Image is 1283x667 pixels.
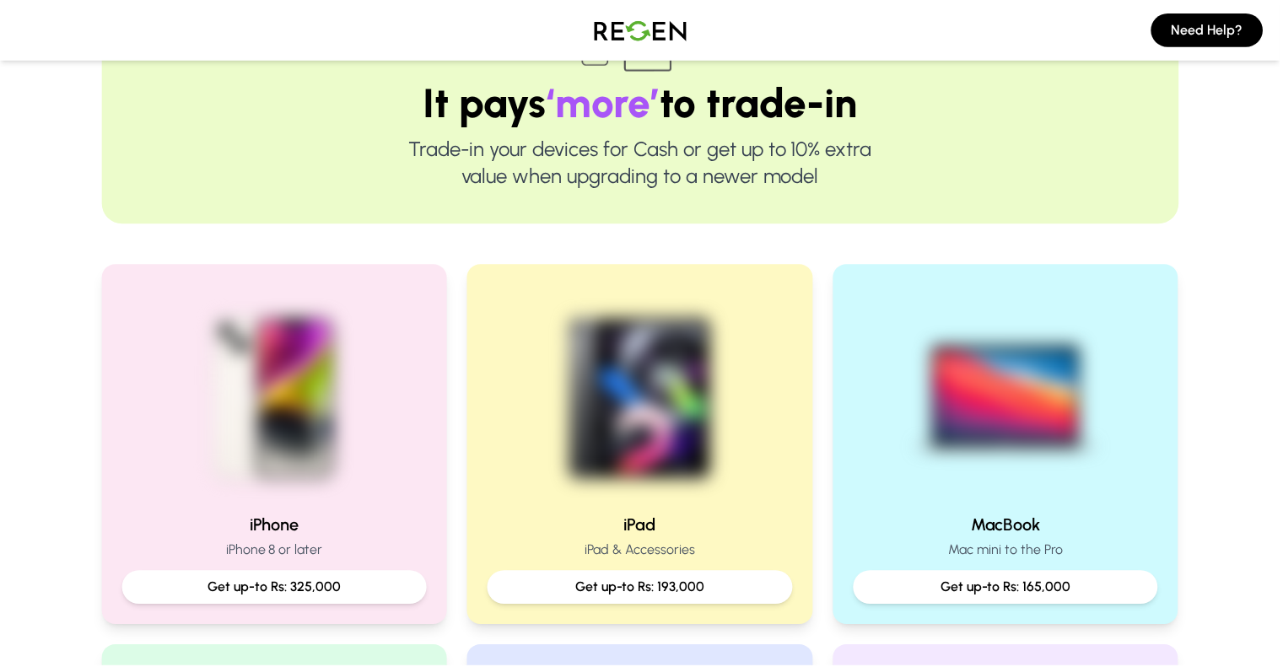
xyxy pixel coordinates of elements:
img: iPhone [167,285,383,501]
p: iPad & Accessories [488,541,795,562]
h2: iPhone [122,514,429,538]
img: MacBook [900,285,1116,501]
p: Get up-to Rs: 193,000 [502,578,781,599]
button: Need Help? [1154,13,1266,47]
h2: MacBook [855,514,1162,538]
p: iPhone 8 or later [122,541,429,562]
h2: iPad [488,514,795,538]
h1: It pays to trade-in [156,83,1128,123]
p: Get up-to Rs: 325,000 [136,578,415,599]
p: Mac mini to the Pro [855,541,1162,562]
p: Trade-in your devices for Cash or get up to 10% extra value when upgrading to a newer model [156,137,1128,191]
img: Logo [583,7,701,54]
span: ‘more’ [547,78,661,127]
img: iPad [533,285,749,501]
p: Get up-to Rs: 165,000 [869,578,1148,599]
